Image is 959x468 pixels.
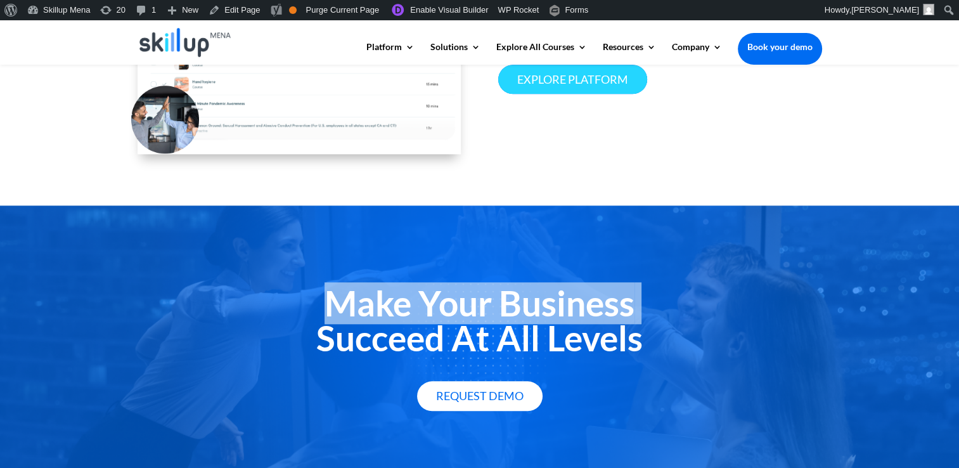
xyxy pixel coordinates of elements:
div: OK [289,6,297,14]
a: Resources [603,42,656,64]
a: Solutions [430,42,480,64]
a: Book your demo [738,33,822,61]
h2: Make Your Business Succeed At All Levels [138,286,822,362]
img: Create a learning culture - SkillUp MENA [131,81,198,149]
a: Explore All Courses [496,42,587,64]
a: Company [672,42,722,64]
span: [PERSON_NAME] [851,5,919,15]
a: Explore platform [498,65,647,94]
a: Platform [366,42,415,64]
img: Skillup Mena [139,28,231,57]
iframe: Chat Widget [896,407,959,468]
a: Request Demo [417,381,543,411]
